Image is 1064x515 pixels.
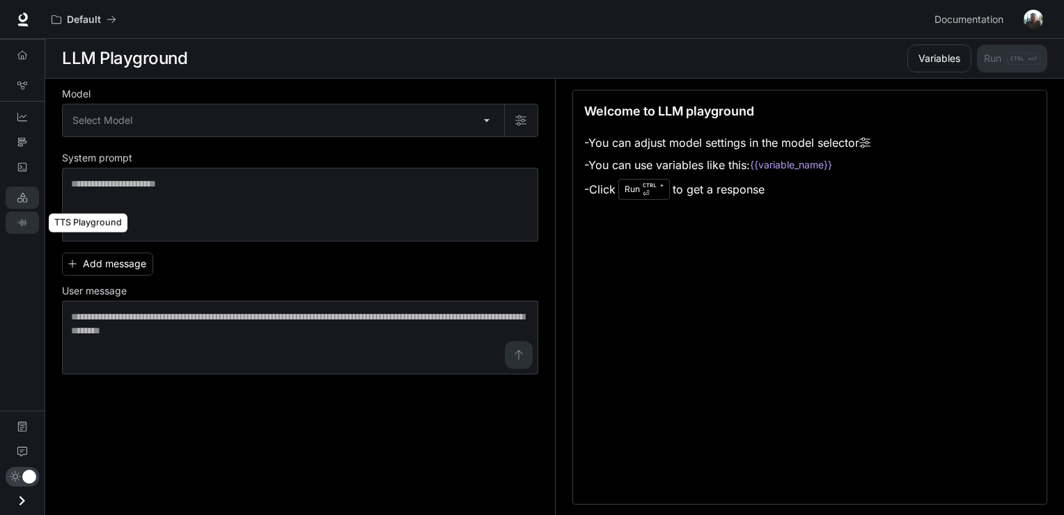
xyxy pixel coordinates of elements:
[6,44,39,66] a: Overview
[6,74,39,97] a: Graph Registry
[62,153,132,163] p: System prompt
[750,158,832,172] code: {{variable_name}}
[6,486,38,515] button: Open drawer
[584,102,754,120] p: Welcome to LLM playground
[618,179,670,200] div: Run
[1019,6,1047,33] button: User avatar
[6,441,39,463] a: Feedback
[45,6,123,33] button: All workspaces
[63,104,504,136] div: Select Model
[643,181,664,189] p: CTRL +
[62,89,91,99] p: Model
[929,6,1014,33] a: Documentation
[934,11,1003,29] span: Documentation
[907,45,971,72] button: Variables
[643,181,664,198] p: ⏎
[62,286,127,296] p: User message
[6,212,39,234] a: TTS Playground
[6,156,39,178] a: Logs
[22,468,36,484] span: Dark mode toggle
[584,154,870,176] li: - You can use variables like this:
[49,214,127,232] div: TTS Playground
[62,253,153,276] button: Add message
[6,131,39,153] a: Traces
[62,45,187,72] h1: LLM Playground
[6,415,39,438] a: Documentation
[6,187,39,209] a: LLM Playground
[6,106,39,128] a: Dashboards
[67,14,101,26] p: Default
[584,132,870,154] li: - You can adjust model settings in the model selector
[72,113,132,127] span: Select Model
[584,176,870,203] li: - Click to get a response
[1024,10,1043,29] img: User avatar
